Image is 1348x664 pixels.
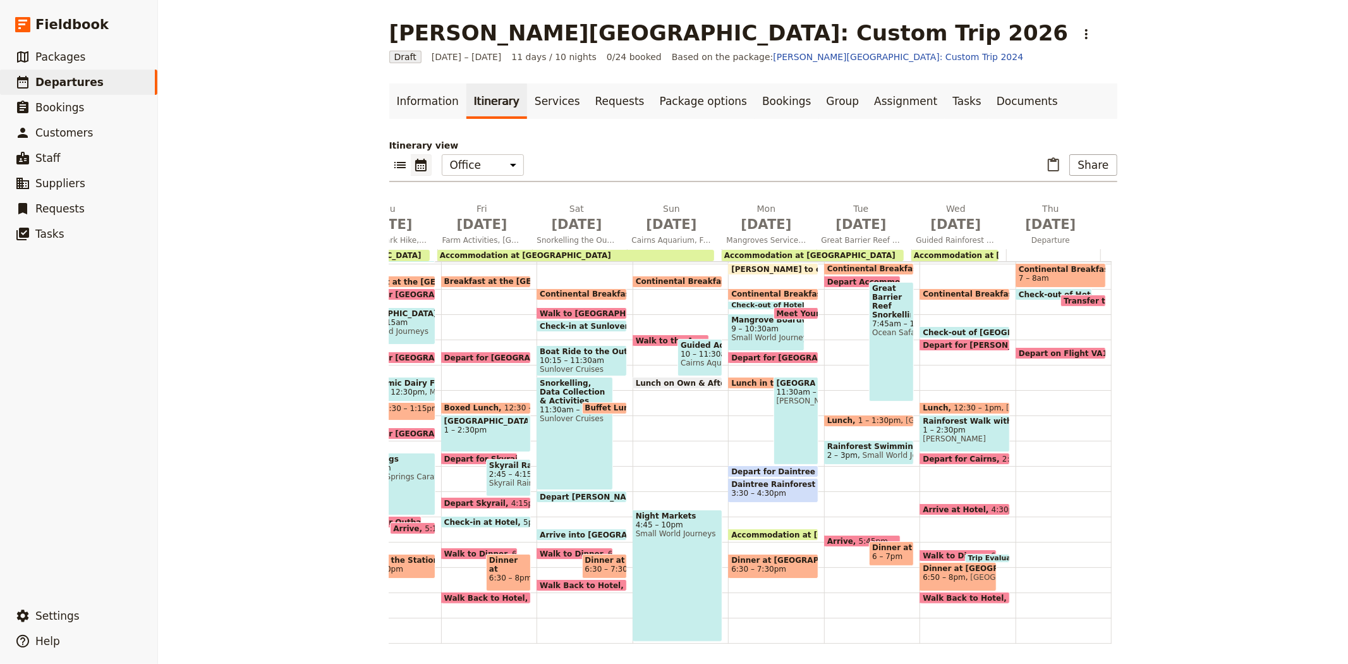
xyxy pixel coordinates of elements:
[1011,202,1091,234] h2: Thu
[858,416,901,425] span: 1 – 1:30pm
[923,434,1007,443] span: [PERSON_NAME]
[827,537,859,545] span: Arrive
[441,592,531,604] div: Walk Back to Hotel8pm
[537,288,627,300] div: Continental Breakfast at Hotel
[437,202,532,249] button: Fri [DATE]Farm Activities, [GEOGRAPHIC_DATA] & Skyrail Cableway
[537,202,617,234] h2: Sat
[920,503,1010,515] div: Arrive at Hotel4:30pm
[872,543,911,552] span: Dinner at [GEOGRAPHIC_DATA]
[389,83,466,119] a: Information
[441,548,518,560] div: Walk to Dinner6:15pm
[532,235,622,245] span: Snorkelling the Outer Great Barrier Reef & Data Collection
[722,235,811,245] span: Mangroves Service Project & [GEOGRAPHIC_DATA]
[486,459,531,496] div: Skyrail Rainforest Cableway2:45 – 4:15pmSkyrail Rainforest Cableway
[441,352,531,364] div: Depart for [GEOGRAPHIC_DATA]
[731,565,786,574] span: 6:30 – 7:30pm
[35,202,85,215] span: Requests
[537,215,617,234] span: [DATE]
[582,554,627,579] div: Dinner at [PERSON_NAME][GEOGRAPHIC_DATA]6:30 – 7:30pm
[532,202,627,249] button: Sat [DATE]Snorkelling the Outer Great Barrier Reef & Data Collection
[540,414,610,423] span: Sunlover Cruises
[348,278,515,286] span: Breakfast at the [GEOGRAPHIC_DATA]
[441,276,531,288] div: Breakfast at the [GEOGRAPHIC_DATA]
[343,202,437,249] button: Thu [DATE]National Park Hike, Bio-Dynamic Dairy Farm & Hot Springs
[1016,263,1106,288] div: Continental Breakfast at Hotel7 – 8am
[489,574,528,582] span: 6:30 – 8pm
[379,404,439,419] span: 12:30 – 1:15pm
[540,493,737,501] span: Depart [PERSON_NAME][GEOGRAPHIC_DATA]
[920,326,1010,338] div: Check-out of [GEOGRAPHIC_DATA]
[672,51,1023,63] span: Based on the package:
[511,499,540,507] span: 4:15pm
[923,564,993,573] span: Dinner at [GEOGRAPHIC_DATA]
[540,379,610,405] span: Snorkelling, Data Collection & Activities
[822,215,901,234] span: [DATE]
[872,328,911,337] span: Ocean Safari
[965,554,1010,563] div: Trip Evaluations
[440,251,611,260] span: Accommodation at [GEOGRAPHIC_DATA]
[393,524,425,532] span: Arrive
[920,402,1010,414] div: Lunch12:30 – 1pm[PERSON_NAME]
[992,505,1021,513] span: 4:30pm
[389,154,411,176] button: List view
[923,455,1002,463] span: Depart for Cairns
[722,202,817,249] button: Mon [DATE]Mangroves Service Project & [GEOGRAPHIC_DATA]
[773,52,1023,62] a: [PERSON_NAME][GEOGRAPHIC_DATA]: Custom Trip 2024
[966,573,1050,582] span: [GEOGRAPHIC_DATA]
[441,415,531,452] div: [GEOGRAPHIC_DATA]1 – 2:30pm
[869,282,914,402] div: Great Barrier Reef Snorkelling7:45am – 12:30pmOcean Safari
[858,451,943,460] span: Small World Journeys
[489,470,528,479] span: 2:45 – 4:15pm
[35,635,60,648] span: Help
[923,551,991,560] span: Walk to Dinner
[731,324,801,333] span: 9 – 10:30am
[540,365,624,374] span: Sunlover Cruises
[537,529,627,541] div: Arrive into [GEOGRAPHIC_DATA]
[537,579,627,591] div: Walk Back to Hotel7:30pm
[1060,295,1105,307] div: Transfer to Airport
[348,318,432,327] span: 8:45 – 10:15am
[444,550,513,558] span: Walk to Dinner
[731,265,845,273] span: [PERSON_NAME] to office
[588,83,652,119] a: Requests
[991,551,1020,560] span: 6:20pm
[466,83,527,119] a: Itinerary
[444,426,528,434] span: 1 – 2:30pm
[1043,154,1064,176] button: Paste itinerary item
[632,202,712,234] h2: Sun
[348,472,432,481] span: Innot Hot Springs Caravan & [GEOGRAPHIC_DATA]
[345,453,435,515] div: Hot Springs2:30 – 5pmInnot Hot Springs Caravan & [GEOGRAPHIC_DATA]
[728,352,818,364] div: Depart for [GEOGRAPHIC_DATA]
[774,377,818,465] div: [GEOGRAPHIC_DATA]11:30am – 3pm[PERSON_NAME] Crocodile Farm
[585,556,624,565] span: Dinner at [PERSON_NAME][GEOGRAPHIC_DATA]
[512,550,541,558] span: 6:15pm
[724,251,896,260] span: Accommodation at [GEOGRAPHIC_DATA]
[824,535,901,547] div: Arrive5:45pm
[968,555,1036,562] span: Trip Evaluations
[348,464,432,472] span: 2:30 – 5pm
[1019,290,1104,298] span: Check-out of Hotel
[1019,349,1129,357] span: Depart on Flight VA1292
[728,314,805,351] div: Mangrove Boardwalk & Creek Cleanup9 – 10:30amSmall World Journeys
[636,520,720,529] span: 4:45 – 10pm
[35,101,84,114] span: Bookings
[411,154,432,176] button: Calendar view
[444,499,511,507] span: Depart Skyrail
[1006,235,1096,245] span: Departure
[731,480,815,489] span: Daintree Rainforest
[537,491,627,503] div: Depart [PERSON_NAME][GEOGRAPHIC_DATA]
[872,284,911,319] span: Great Barrier Reef Snorkelling
[989,83,1066,119] a: Documents
[540,405,610,414] span: 11:30am – 4pm
[728,263,818,275] div: [PERSON_NAME] to office
[824,415,914,427] div: Lunch1 – 1:30pm[GEOGRAPHIC_DATA]
[444,354,586,362] span: Depart for [GEOGRAPHIC_DATA]
[920,453,1010,465] div: Depart for Cairns2:30pm
[636,379,801,387] span: Lunch on Own & Afternoon Free Time
[872,319,911,328] span: 7:45am – 12:30pm
[348,455,432,464] span: Hot Springs
[731,302,810,309] span: Check-out of Hotel
[444,417,528,426] span: [GEOGRAPHIC_DATA]
[872,552,902,561] span: 6 – 7pm
[923,290,1059,298] span: Continental Breakfast at Hotel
